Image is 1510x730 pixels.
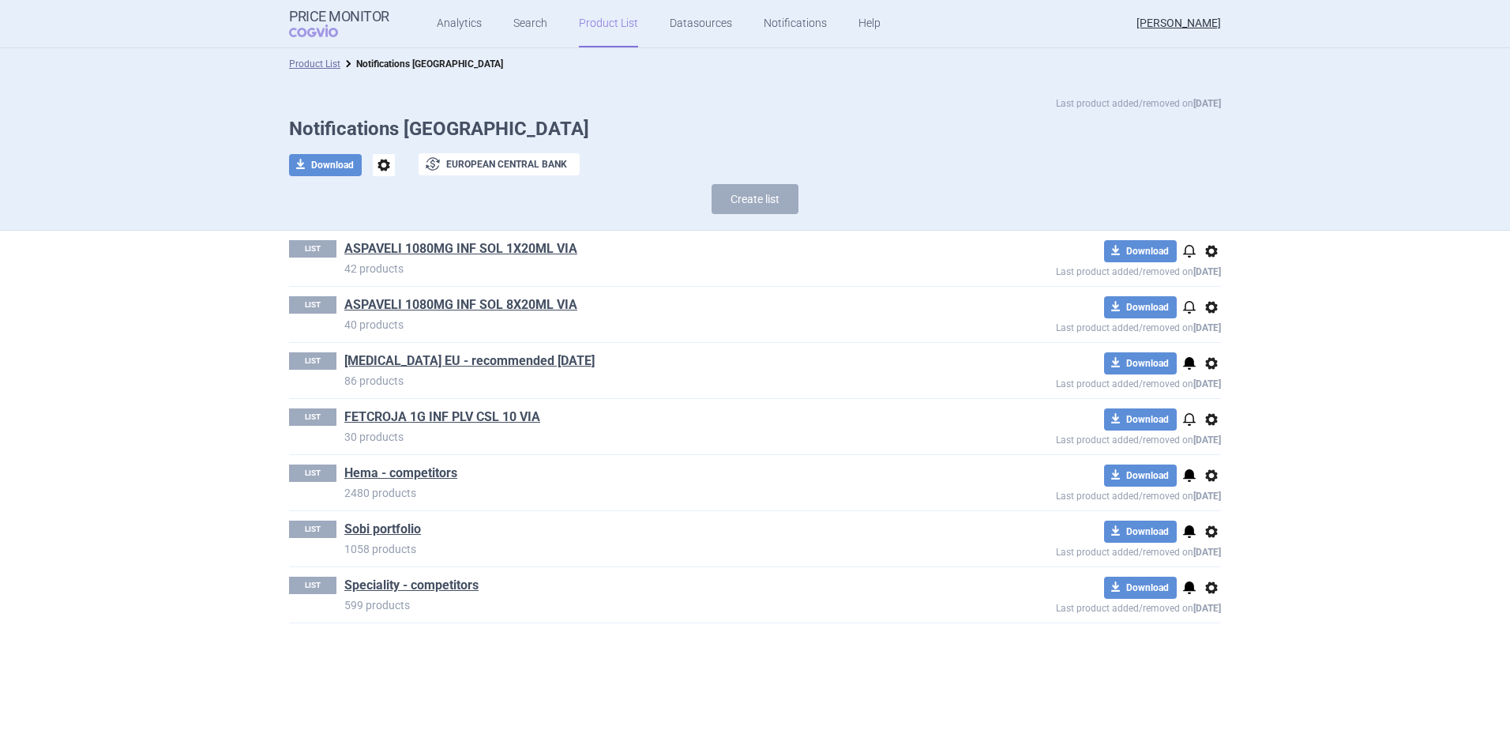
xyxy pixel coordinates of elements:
h1: Hema - competitors [344,465,941,485]
p: LIST [289,577,336,594]
h1: Notifications [GEOGRAPHIC_DATA] [289,118,1221,141]
p: LIST [289,240,336,258]
button: Download [1104,352,1177,374]
p: LIST [289,352,336,370]
p: LIST [289,465,336,482]
button: Download [1104,240,1177,262]
p: 599 products [344,597,941,613]
p: 2480 products [344,485,941,501]
p: 86 products [344,373,941,389]
p: Last product added/removed on [941,543,1221,558]
strong: Price Monitor [289,9,389,24]
h1: Doptelet EU - recommended 26.1.2023 [344,352,941,373]
button: Download [1104,408,1177,431]
h1: FETCROJA 1G INF PLV CSL 10 VIA [344,408,941,429]
p: Last product added/removed on [941,487,1221,502]
p: Last product added/removed on [941,431,1221,446]
a: Speciality - competitors [344,577,479,594]
button: Download [1104,465,1177,487]
p: Last product added/removed on [941,374,1221,389]
p: Last product added/removed on [941,262,1221,277]
li: Product List [289,56,340,72]
button: Create list [712,184,798,214]
strong: [DATE] [1193,435,1221,446]
button: European Central Bank [419,153,580,175]
strong: [DATE] [1193,322,1221,333]
p: LIST [289,296,336,314]
strong: [DATE] [1193,603,1221,614]
h1: Sobi portfolio [344,521,941,541]
strong: [DATE] [1193,266,1221,277]
p: Last product added/removed on [1056,96,1221,111]
button: Download [1104,577,1177,599]
h1: ASPAVELI 1080MG INF SOL 1X20ML VIA [344,240,941,261]
a: Hema - competitors [344,465,457,482]
p: 30 products [344,429,941,445]
a: [MEDICAL_DATA] EU - recommended [DATE] [344,352,595,370]
p: LIST [289,408,336,426]
a: ASPAVELI 1080MG INF SOL 8X20ML VIA [344,296,577,314]
button: Download [289,154,362,176]
p: 42 products [344,261,941,277]
strong: [DATE] [1193,547,1221,558]
p: 40 products [344,317,941,333]
strong: [DATE] [1193,491,1221,502]
span: COGVIO [289,24,360,37]
a: Price MonitorCOGVIO [289,9,389,39]
h1: ASPAVELI 1080MG INF SOL 8X20ML VIA [344,296,941,317]
button: Download [1104,521,1177,543]
li: Notifications Europe [340,56,503,72]
strong: [DATE] [1193,378,1221,389]
a: FETCROJA 1G INF PLV CSL 10 VIA [344,408,540,426]
a: ASPAVELI 1080MG INF SOL 1X20ML VIA [344,240,577,258]
p: LIST [289,521,336,538]
p: 1058 products [344,541,941,557]
p: Last product added/removed on [941,599,1221,614]
button: Download [1104,296,1177,318]
p: Last product added/removed on [941,318,1221,333]
strong: Notifications [GEOGRAPHIC_DATA] [356,58,503,70]
strong: [DATE] [1193,98,1221,109]
a: Product List [289,58,340,70]
a: Sobi portfolio [344,521,421,538]
h1: Speciality - competitors [344,577,941,597]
